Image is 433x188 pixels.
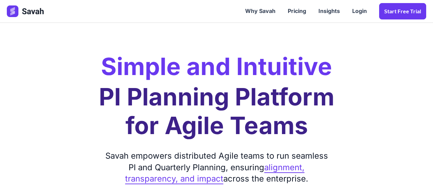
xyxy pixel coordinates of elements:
[239,1,282,22] a: Why Savah
[101,55,332,78] h2: Simple and Intuitive
[312,1,346,22] a: Insights
[282,1,312,22] a: Pricing
[99,83,334,140] h1: PI Planning Platform for Agile Teams
[379,3,426,19] a: Start Free trial
[346,1,373,22] a: Login
[102,150,331,185] div: Savah empowers distributed Agile teams to run seamless PI and Quarterly Planning, ensuring across...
